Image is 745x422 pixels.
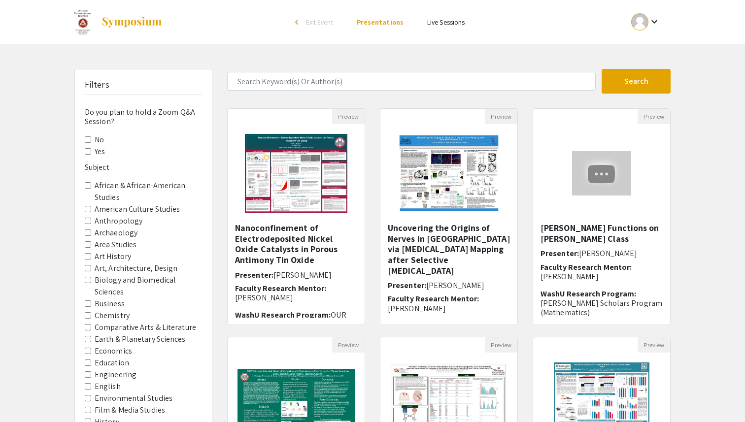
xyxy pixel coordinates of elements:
label: Art History [95,251,131,262]
button: Search [602,69,671,94]
span: Faculty Research Mentor: [541,262,632,272]
a: Live Sessions [427,18,465,27]
label: Anthropology [95,215,142,227]
label: Economics [95,345,132,357]
div: Open Presentation <p>Uncovering the Origins of Nerves in Bone via Axon Mapping after Selective De... [380,108,518,325]
label: Earth & Planetary Sciences [95,333,186,345]
img: <p>Schur Functions on Schur-Agler Class</p> [562,141,641,205]
span: [PERSON_NAME] [426,280,484,291]
label: Yes [95,146,105,158]
button: Preview [485,337,517,353]
h5: Nanoconfinement of Electrodeposited Nickel Oxide Catalysts in Porous Antimony Tin Oxide [235,223,357,265]
button: Preview [485,109,517,124]
label: No [95,134,104,146]
label: Environmental Studies [95,392,172,404]
p: [PERSON_NAME] [541,272,663,281]
iframe: Chat [7,378,42,415]
label: Chemistry [95,310,130,322]
h6: Presenter: [541,249,663,258]
h6: Subject [85,162,202,172]
img: Washington University in St. Louis Undergraduate Research Symposium Fall 2022 [74,10,91,34]
div: arrow_back_ios [295,19,301,25]
mat-icon: Expand account dropdown [648,16,660,28]
label: Art, Architecture, Design [95,262,178,274]
h5: [PERSON_NAME] Functions on [PERSON_NAME] Class [541,223,663,244]
a: Presentations [357,18,404,27]
label: Comparative Arts & Literature [95,322,196,333]
img: <p>Uncovering the Origins of Nerves in Bone via Axon Mapping after Selective Denervation</p><p><b... [388,124,509,223]
label: Film & Media Studies [95,404,165,416]
span: Faculty Research Mentor: [388,293,479,304]
label: Archaeology [95,227,137,239]
label: American Culture Studies [95,203,180,215]
label: Biology and Biomedical Sciences [95,274,202,298]
img: Symposium by ForagerOne [101,16,163,28]
label: African & African-American Studies [95,180,202,203]
p: [PERSON_NAME] [388,304,510,313]
div: Open Presentation <p>Nanoconfinement of Electrodeposited Nickel Oxide Catalysts in Porous Antimon... [227,108,365,325]
label: Education [95,357,129,369]
label: Area Studies [95,239,136,251]
img: <p>Nanoconfinement of Electrodeposited Nickel Oxide Catalysts in Porous Antimony Tin Oxide </p> [235,124,357,223]
h5: Uncovering the Origins of Nerves in [GEOGRAPHIC_DATA] via [MEDICAL_DATA] Mapping after Selective ... [388,223,510,276]
h6: Do you plan to hold a Zoom Q&A Session? [85,107,202,126]
button: Preview [332,109,365,124]
h5: Filters [85,79,109,90]
span: [PERSON_NAME] Scholars Program (Mathematics) [541,298,662,318]
label: English [95,381,121,392]
span: Exit Event [306,18,333,27]
p: [PERSON_NAME] [235,293,357,302]
span: Faculty Research Mentor: [235,283,326,293]
h6: Presenter: [235,270,357,280]
button: Expand account dropdown [621,11,671,33]
a: Washington University in St. Louis Undergraduate Research Symposium Fall 2022 [74,10,163,34]
button: Preview [638,109,670,124]
h6: Presenter: [388,281,510,290]
input: Search Keyword(s) Or Author(s) [227,72,596,91]
label: Engineering [95,369,136,381]
span: [PERSON_NAME] [579,248,637,259]
span: [PERSON_NAME] [273,270,332,280]
div: Open Presentation <p>Schur Functions on Schur-Agler Class</p> [533,108,671,325]
button: Preview [638,337,670,353]
span: WashU Research Program: [235,310,331,320]
span: WashU Research Program: [541,289,636,299]
label: Business [95,298,125,310]
button: Preview [332,337,365,353]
